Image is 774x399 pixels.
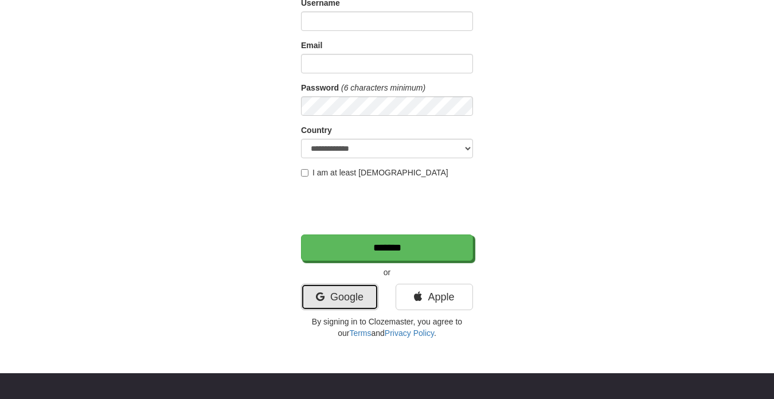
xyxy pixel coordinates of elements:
[341,83,425,92] em: (6 characters minimum)
[301,82,339,93] label: Password
[301,40,322,51] label: Email
[349,328,371,338] a: Terms
[396,284,473,310] a: Apple
[301,316,473,339] p: By signing in to Clozemaster, you agree to our and .
[301,169,308,177] input: I am at least [DEMOGRAPHIC_DATA]
[301,284,378,310] a: Google
[301,124,332,136] label: Country
[385,328,434,338] a: Privacy Policy
[301,184,475,229] iframe: reCAPTCHA
[301,267,473,278] p: or
[301,167,448,178] label: I am at least [DEMOGRAPHIC_DATA]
